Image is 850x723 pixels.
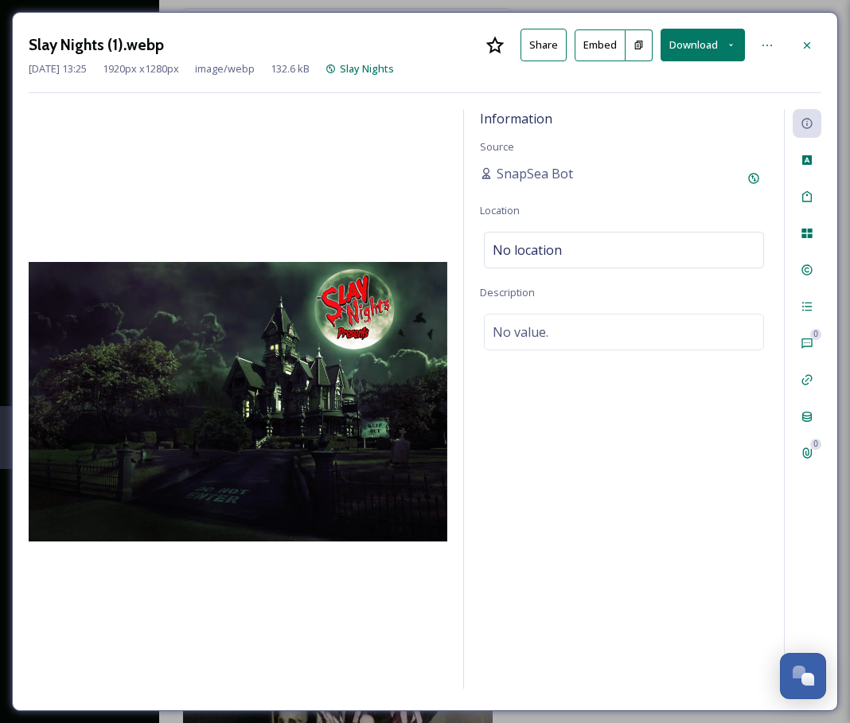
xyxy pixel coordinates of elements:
span: 1920 px x 1280 px [103,61,179,76]
button: Download [661,29,745,61]
img: local-1449-nightmare-connection_haunted-house-hero_1920.jpg.webp.webp [29,262,447,541]
h3: Slay Nights (1).webp [29,33,164,57]
span: Location [480,203,520,217]
span: SnapSea Bot [497,164,573,183]
button: Share [521,29,567,61]
div: 0 [810,329,821,340]
span: Source [480,139,514,154]
div: 0 [810,439,821,450]
span: No value. [493,322,548,342]
span: Information [480,110,552,127]
button: Embed [575,29,626,61]
span: [DATE] 13:25 [29,61,87,76]
span: image/webp [195,61,255,76]
button: Open Chat [780,653,826,699]
span: Slay Nights [340,61,394,76]
span: Description [480,285,535,299]
span: No location [493,240,562,260]
span: 132.6 kB [271,61,310,76]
